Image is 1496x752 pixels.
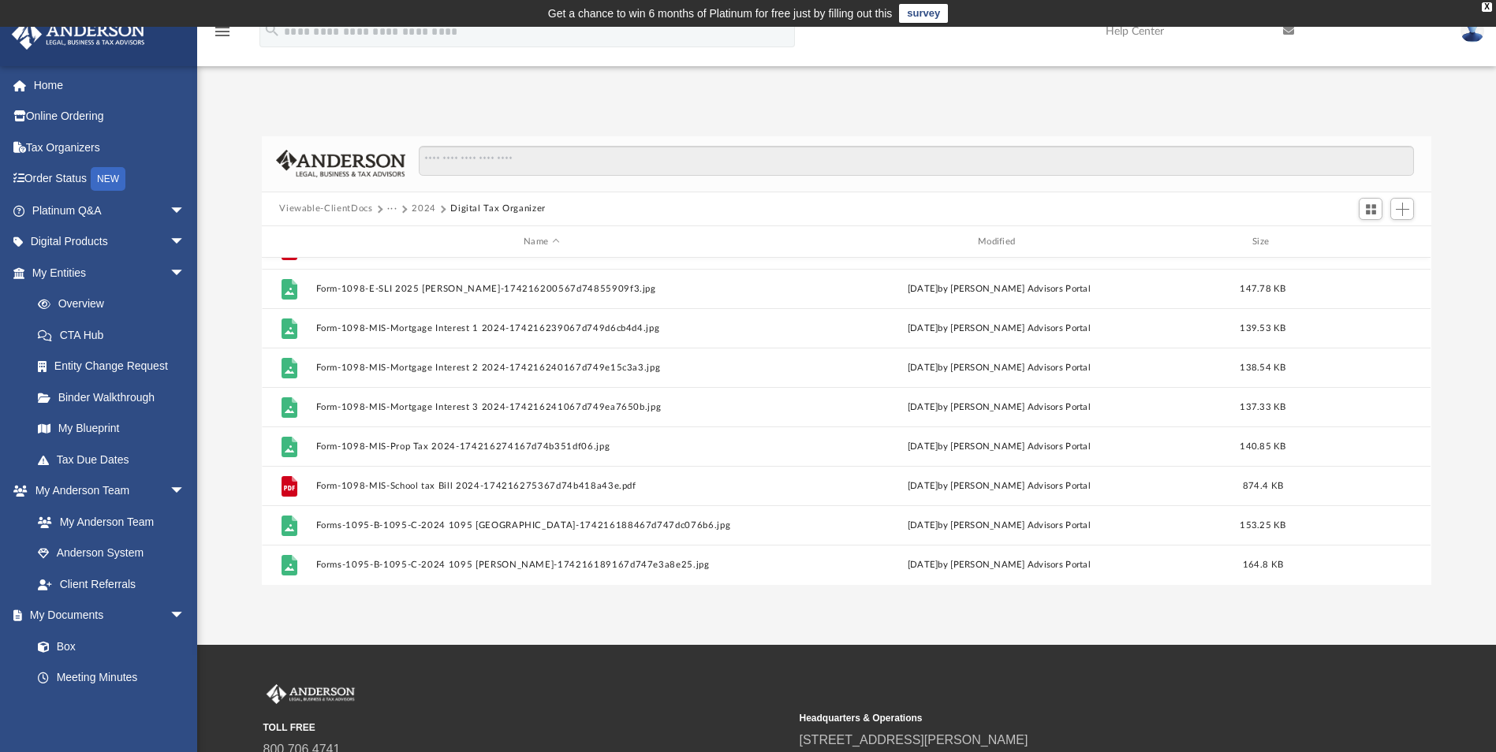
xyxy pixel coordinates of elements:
[774,322,1225,336] div: [DATE] by [PERSON_NAME] Advisors Portal
[316,284,767,294] button: Form-1098-E-SLI 2025 [PERSON_NAME]-174216200567d74855909f3.jpg
[1461,20,1484,43] img: User Pic
[263,720,789,735] small: TOLL FREE
[1232,235,1295,249] div: Size
[7,19,150,50] img: Anderson Advisors Platinum Portal
[774,400,1225,415] div: [DATE] by [PERSON_NAME] Advisors Portal
[450,202,546,216] button: Digital Tax Organizer
[316,560,767,570] button: Forms-1095-B-1095-C-2024 1095 [PERSON_NAME]-174216189167d747e3a8e25.jpg
[316,363,767,373] button: Form-1098-MIS-Mortgage Interest 2 2024-174216240167d749e15c3a3.jpg
[774,558,1225,572] div: [DATE] by [PERSON_NAME] Advisors Portal
[316,481,767,491] button: Form-1098-MIS-School tax Bill 2024-174216275367d74b418a43e.pdf
[11,475,201,507] a: My Anderson Teamarrow_drop_down
[899,4,948,23] a: survey
[11,69,209,101] a: Home
[11,257,209,289] a: My Entitiesarrow_drop_down
[11,163,209,195] a: Order StatusNEW
[1302,235,1412,249] div: id
[11,600,201,631] a: My Documentsarrow_drop_down
[22,444,209,475] a: Tax Due Dates
[1240,442,1286,451] span: 140.85 KB
[1240,403,1286,411] span: 137.33 KB
[1359,198,1382,220] button: Switch to Grid View
[279,202,372,216] button: Viewable-ClientDocs
[1240,521,1286,530] span: 153.25 KB
[213,22,232,41] i: menu
[22,413,201,445] a: My Blueprint
[170,257,201,289] span: arrow_drop_down
[800,733,1028,746] a: [STREET_ADDRESS][PERSON_NAME]
[22,568,201,600] a: Client Referrals
[269,235,308,249] div: id
[316,323,767,333] button: Form-1098-MIS-Mortgage Interest 1 2024-174216239067d749d6cb4d4.jpg
[774,440,1225,454] div: [DATE] by [PERSON_NAME] Advisors Portal
[11,195,209,226] a: Platinum Q&Aarrow_drop_down
[170,195,201,227] span: arrow_drop_down
[387,202,397,216] button: ···
[263,684,358,705] img: Anderson Advisors Platinum Portal
[315,235,767,249] div: Name
[170,226,201,259] span: arrow_drop_down
[774,282,1225,296] div: [DATE] by [PERSON_NAME] Advisors Portal
[170,475,201,508] span: arrow_drop_down
[774,519,1225,533] div: [DATE] by [PERSON_NAME] Advisors Portal
[1240,324,1286,333] span: 139.53 KB
[412,202,436,216] button: 2024
[800,711,1325,725] small: Headquarters & Operations
[22,506,193,538] a: My Anderson Team
[316,441,767,452] button: Form-1098-MIS-Prop Tax 2024-174216274167d74b351df06.jpg
[22,631,193,662] a: Box
[419,146,1414,176] input: Search files and folders
[774,235,1225,249] div: Modified
[22,351,209,382] a: Entity Change Request
[316,520,767,530] button: Forms-1095-B-1095-C-2024 1095 [GEOGRAPHIC_DATA]-174216188467d747dc076b6.jpg
[22,289,209,320] a: Overview
[774,479,1225,493] div: [DATE] by [PERSON_NAME] Advisors Portal
[170,600,201,632] span: arrow_drop_down
[262,258,1431,584] div: grid
[22,382,209,413] a: Binder Walkthrough
[91,167,125,191] div: NEW
[1240,285,1286,293] span: 147.78 KB
[22,538,201,569] a: Anderson System
[22,319,209,351] a: CTA Hub
[316,402,767,412] button: Form-1098-MIS-Mortgage Interest 3 2024-174216241067d749ea7650b.jpg
[1240,363,1286,372] span: 138.54 KB
[11,101,209,132] a: Online Ordering
[1390,198,1414,220] button: Add
[213,30,232,41] a: menu
[22,693,193,724] a: Forms Library
[1243,482,1283,490] span: 874.4 KB
[774,361,1225,375] div: [DATE] by [PERSON_NAME] Advisors Portal
[11,226,209,258] a: Digital Productsarrow_drop_down
[548,4,893,23] div: Get a chance to win 6 months of Platinum for free just by filling out this
[1243,560,1283,569] span: 164.8 KB
[1482,2,1492,12] div: close
[11,132,209,163] a: Tax Organizers
[22,662,201,694] a: Meeting Minutes
[263,21,281,39] i: search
